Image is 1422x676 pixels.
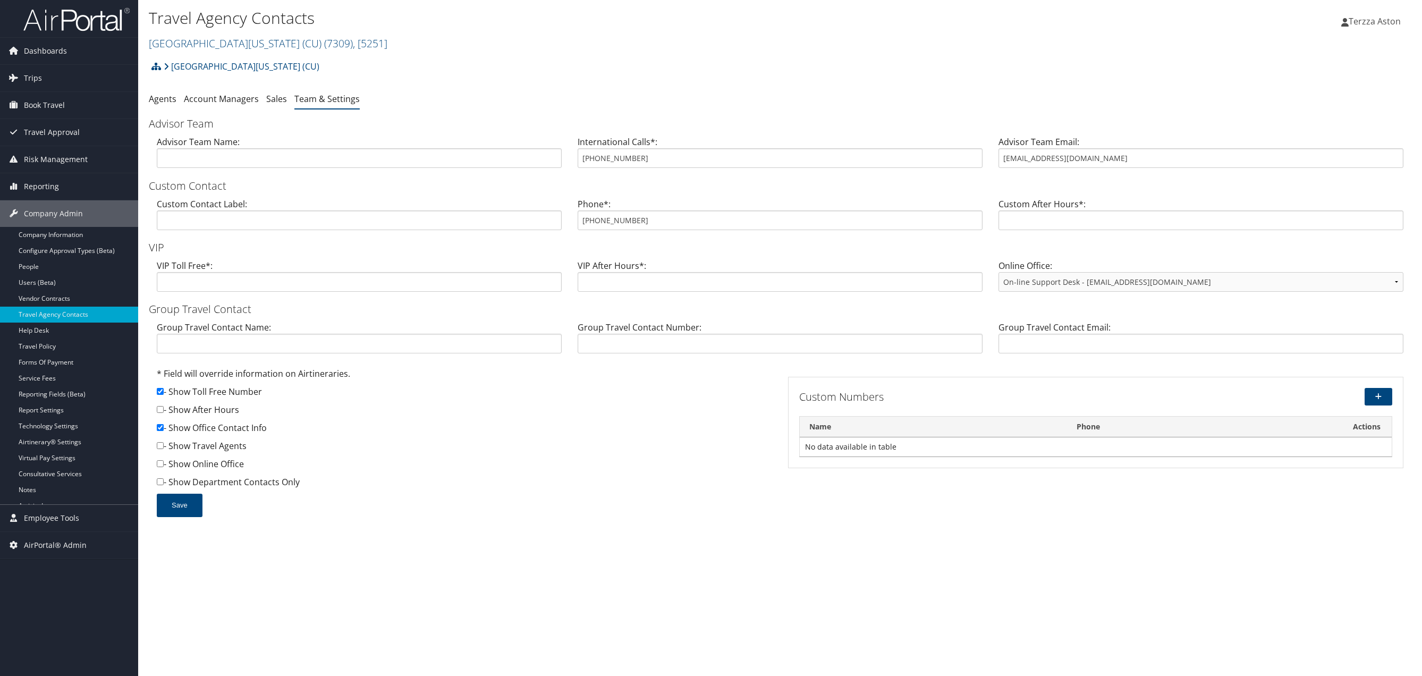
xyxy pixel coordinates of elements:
[800,437,1392,457] td: No data available in table
[157,476,772,494] div: - Show Department Contacts Only
[266,93,287,105] a: Sales
[353,36,387,50] span: , [ 5251 ]
[570,136,991,176] div: International Calls*:
[1342,417,1392,437] th: Actions: activate to sort column ascending
[24,38,67,64] span: Dashboards
[24,65,42,91] span: Trips
[1067,417,1342,437] th: Phone: activate to sort column ascending
[991,321,1411,362] div: Group Travel Contact Email:
[157,421,772,440] div: - Show Office Contact Info
[164,56,319,77] a: [GEOGRAPHIC_DATA][US_STATE] (CU)
[157,367,772,385] div: * Field will override information on Airtineraries.
[24,92,65,119] span: Book Travel
[799,390,1192,404] h3: Custom Numbers
[149,116,1411,131] h3: Advisor Team
[24,505,79,531] span: Employee Tools
[149,259,570,300] div: VIP Toll Free*:
[23,7,130,32] img: airportal-logo.png
[24,200,83,227] span: Company Admin
[149,179,1411,193] h3: Custom Contact
[24,146,88,173] span: Risk Management
[570,198,991,239] div: Phone*:
[294,93,360,105] a: Team & Settings
[991,198,1411,239] div: Custom After Hours*:
[184,93,259,105] a: Account Managers
[149,321,570,362] div: Group Travel Contact Name:
[570,259,991,300] div: VIP After Hours*:
[157,403,772,421] div: - Show After Hours
[570,321,991,362] div: Group Travel Contact Number:
[24,532,87,559] span: AirPortal® Admin
[149,36,387,50] a: [GEOGRAPHIC_DATA][US_STATE] (CU)
[157,494,202,517] button: Save
[1341,5,1411,37] a: Terzza Aston
[149,136,570,176] div: Advisor Team Name:
[157,385,772,403] div: - Show Toll Free Number
[1349,15,1401,27] span: Terzza Aston
[991,259,1411,300] div: Online Office:
[149,93,176,105] a: Agents
[991,136,1411,176] div: Advisor Team Email:
[24,173,59,200] span: Reporting
[157,440,772,458] div: - Show Travel Agents
[149,198,570,239] div: Custom Contact Label:
[24,119,80,146] span: Travel Approval
[157,458,772,476] div: - Show Online Office
[324,36,353,50] span: ( 7309 )
[149,7,991,29] h1: Travel Agency Contacts
[149,240,1411,255] h3: VIP
[149,302,1411,317] h3: Group Travel Contact
[800,417,1067,437] th: Name: activate to sort column descending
